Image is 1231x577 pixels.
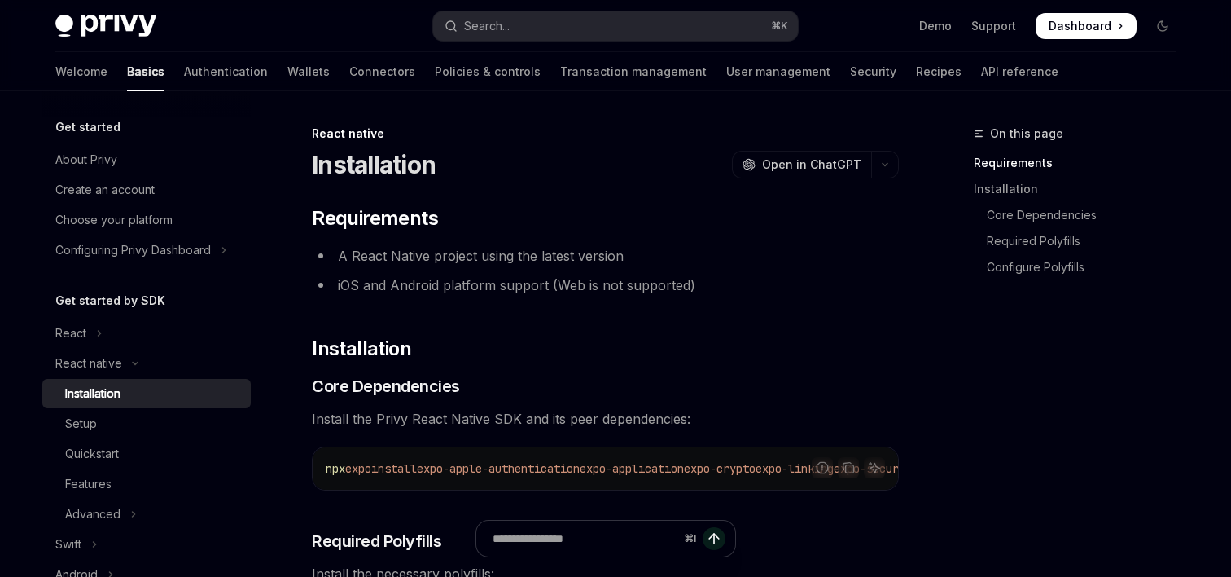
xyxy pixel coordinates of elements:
[312,336,411,362] span: Installation
[974,228,1189,254] a: Required Polyfills
[417,461,580,476] span: expo-apple-authentication
[974,202,1189,228] a: Core Dependencies
[312,274,899,297] li: iOS and Android platform support (Web is not supported)
[1036,13,1137,39] a: Dashboard
[974,254,1189,280] a: Configure Polyfills
[838,457,859,478] button: Copy the contents from the code block
[42,530,251,559] button: Toggle Swift section
[971,18,1016,34] a: Support
[435,52,541,91] a: Policies & controls
[916,52,962,91] a: Recipes
[990,124,1063,143] span: On this page
[312,407,899,430] span: Install the Privy React Native SDK and its peer dependencies:
[42,349,251,378] button: Toggle React native section
[919,18,952,34] a: Demo
[312,375,460,398] span: Core Dependencies
[287,52,330,91] a: Wallets
[345,461,371,476] span: expo
[42,379,251,408] a: Installation
[981,52,1058,91] a: API reference
[1150,13,1176,39] button: Toggle dark mode
[312,126,899,142] div: React native
[42,205,251,235] a: Choose your platform
[55,15,156,37] img: dark logo
[974,150,1189,176] a: Requirements
[1049,18,1111,34] span: Dashboard
[756,461,834,476] span: expo-linking
[55,324,86,343] div: React
[65,474,112,494] div: Features
[850,52,896,91] a: Security
[55,535,81,554] div: Swift
[42,319,251,348] button: Toggle React section
[312,244,899,267] li: A React Native project using the latest version
[65,414,97,434] div: Setup
[312,150,436,179] h1: Installation
[42,469,251,499] a: Features
[771,20,788,33] span: ⌘ K
[42,500,251,529] button: Toggle Advanced section
[580,461,684,476] span: expo-application
[42,145,251,174] a: About Privy
[349,52,415,91] a: Connectors
[55,52,107,91] a: Welcome
[55,240,211,260] div: Configuring Privy Dashboard
[762,156,861,173] span: Open in ChatGPT
[834,461,944,476] span: expo-secure-store
[326,461,345,476] span: npx
[65,384,120,403] div: Installation
[560,52,707,91] a: Transaction management
[732,151,871,178] button: Open in ChatGPT
[371,461,417,476] span: install
[42,236,251,265] button: Toggle Configuring Privy Dashboard section
[812,457,833,478] button: Report incorrect code
[55,117,120,137] h5: Get started
[184,52,268,91] a: Authentication
[726,52,830,91] a: User management
[703,527,725,550] button: Send message
[433,11,798,41] button: Open search
[55,210,173,230] div: Choose your platform
[974,176,1189,202] a: Installation
[42,409,251,438] a: Setup
[55,150,117,170] div: About Privy
[42,439,251,469] a: Quickstart
[493,521,677,557] input: Ask a question...
[464,16,510,36] div: Search...
[864,457,885,478] button: Ask AI
[65,504,120,524] div: Advanced
[312,205,438,231] span: Requirements
[42,175,251,205] a: Create an account
[684,461,756,476] span: expo-crypto
[55,180,155,200] div: Create an account
[127,52,164,91] a: Basics
[55,291,165,311] h5: Get started by SDK
[65,444,119,464] div: Quickstart
[55,354,122,373] div: React native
